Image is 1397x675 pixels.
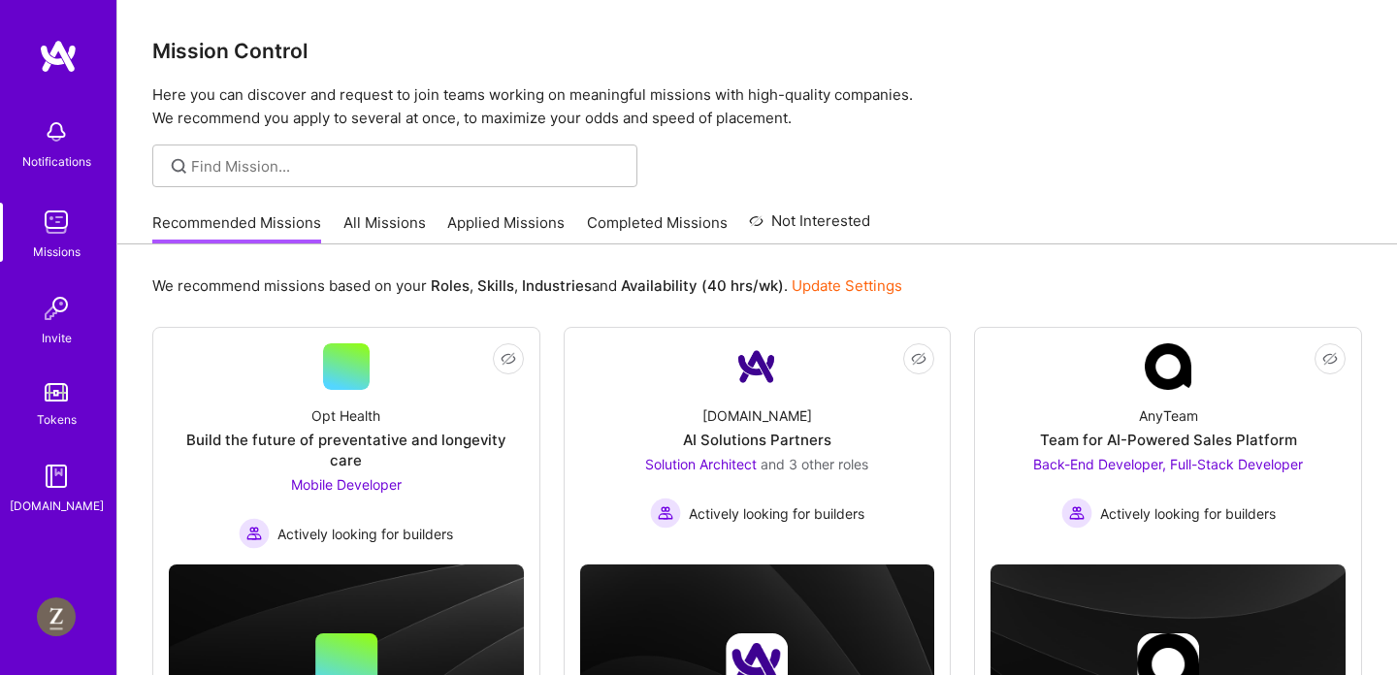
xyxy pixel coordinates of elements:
a: Opt HealthBuild the future of preventative and longevity careMobile Developer Actively looking fo... [169,343,524,549]
a: User Avatar [32,597,81,636]
b: Skills [477,276,514,295]
a: Recommended Missions [152,212,321,244]
a: Not Interested [749,209,870,244]
img: Actively looking for builders [239,518,270,549]
img: Actively looking for builders [1061,498,1092,529]
div: [DOMAIN_NAME] [702,405,812,426]
i: icon EyeClosed [501,351,516,367]
img: Company Logo [1145,343,1191,390]
div: Invite [42,328,72,348]
div: AI Solutions Partners [683,430,831,450]
b: Industries [522,276,592,295]
a: Company Logo[DOMAIN_NAME]AI Solutions PartnersSolution Architect and 3 other rolesActively lookin... [580,343,935,546]
span: Actively looking for builders [277,524,453,544]
p: We recommend missions based on your , , and . [152,275,902,296]
a: Update Settings [792,276,902,295]
a: Company LogoAnyTeamTeam for AI-Powered Sales PlatformBack-End Developer, Full-Stack Developer Act... [991,343,1346,546]
img: guide book [37,457,76,496]
div: Build the future of preventative and longevity care [169,430,524,470]
div: Notifications [22,151,91,172]
h3: Mission Control [152,39,1362,63]
div: AnyTeam [1139,405,1198,426]
div: Opt Health [311,405,380,426]
a: All Missions [343,212,426,244]
span: Actively looking for builders [1100,503,1276,524]
div: Missions [33,241,81,262]
span: Actively looking for builders [689,503,864,524]
div: Team for AI-Powered Sales Platform [1040,430,1297,450]
div: Tokens [37,409,77,430]
b: Roles [431,276,470,295]
div: [DOMAIN_NAME] [10,496,104,516]
span: Mobile Developer [291,476,402,493]
i: icon SearchGrey [168,155,190,177]
img: User Avatar [37,597,76,636]
b: Availability (40 hrs/wk) [621,276,784,295]
i: icon EyeClosed [1322,351,1338,367]
i: icon EyeClosed [911,351,926,367]
span: and 3 other roles [761,456,868,472]
img: Company Logo [733,343,780,390]
span: Solution Architect [645,456,757,472]
img: tokens [45,383,68,402]
img: Invite [37,289,76,328]
p: Here you can discover and request to join teams working on meaningful missions with high-quality ... [152,83,1362,130]
a: Completed Missions [587,212,728,244]
img: teamwork [37,203,76,241]
img: Actively looking for builders [650,498,681,529]
span: Back-End Developer, Full-Stack Developer [1033,456,1303,472]
a: Applied Missions [447,212,565,244]
img: bell [37,112,76,151]
img: logo [39,39,78,74]
input: Find Mission... [191,156,623,177]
